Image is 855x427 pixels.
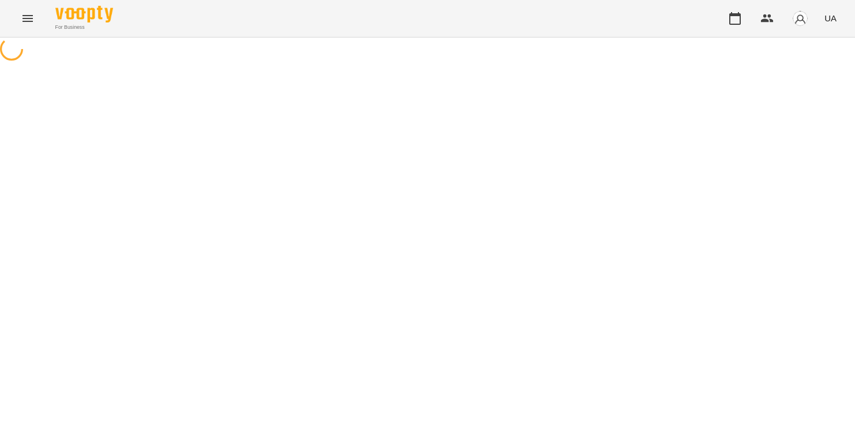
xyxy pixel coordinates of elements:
[14,5,42,32] button: Menu
[792,10,808,27] img: avatar_s.png
[55,24,113,31] span: For Business
[824,12,837,24] span: UA
[820,8,841,29] button: UA
[55,6,113,23] img: Voopty Logo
